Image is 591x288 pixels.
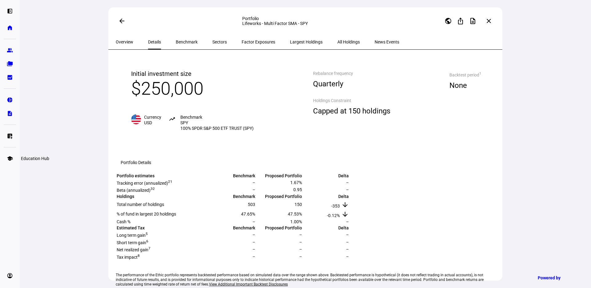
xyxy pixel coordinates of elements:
sup: 3 [151,187,153,191]
span: 47.53% [288,212,302,216]
span: Details [148,40,161,44]
eth-mat-symbol: folder_copy [7,61,13,67]
span: SPY [180,120,188,125]
a: home [4,22,16,34]
mat-icon: ios_share [457,17,464,25]
span: – [346,180,349,185]
span: 0.95 [293,187,302,192]
span: – [299,240,302,245]
span: Quarterly [313,77,390,90]
span: All Holdings [337,40,360,44]
span: – [252,187,255,192]
span: – [299,232,302,237]
a: description [4,107,16,120]
td: Holdings [116,194,209,199]
td: Proposed Portfolio [256,225,302,231]
span: 1.67% [290,180,302,185]
span: Tax impact [117,255,140,260]
a: bid_landscape [4,71,16,84]
span: Overview [116,40,133,44]
span: Backtest period [449,69,481,79]
td: Delta [303,225,349,231]
span: Sectors [212,40,227,44]
eth-mat-symbol: description [7,110,13,117]
mat-icon: description [469,17,476,25]
span: Largest Holdings [290,40,323,44]
span: View Additional Important Backtest Disclosures [209,282,288,286]
sup: 5 [146,232,148,236]
span: – [346,240,349,245]
span: Long term gain [117,233,148,238]
eth-mat-symbol: school [7,155,13,162]
eth-mat-symbol: pie_chart [7,97,13,103]
eth-mat-symbol: bid_landscape [7,74,13,80]
div: Lifeworks - Multi Factor SMA - SPY [242,21,368,26]
eth-mat-symbol: home [7,25,13,31]
span: – [346,232,349,237]
a: Powered by [535,272,582,283]
span: 100% SPDR S&P 500 ETF TRUST (SPY) [180,125,254,131]
td: Proposed Portfolio [256,194,302,199]
td: Benchmark [209,173,255,179]
span: – [252,254,255,259]
eth-mat-symbol: group [7,47,13,53]
span: Beta (annualized) [117,188,155,193]
div: Portfolio [242,16,368,21]
span: Holdings Constraint [313,97,390,105]
span: $250,000 [131,78,203,99]
span: -0.12% [327,213,340,218]
a: group [4,44,16,56]
span: 47.65% [241,212,255,216]
span: % of fund in largest 20 holdings [117,212,176,216]
span: Capped at 150 holdings [313,105,390,117]
span: – [299,247,302,252]
sup: 7 [148,246,151,251]
sup: 8 [138,253,140,258]
td: Estimated Tax [116,225,209,231]
a: pie_chart [4,94,16,106]
span: Cash % [117,219,131,224]
eth-mat-symbol: left_panel_open [7,8,13,14]
div: Education Hub [18,155,52,162]
span: – [252,219,255,224]
span: Total number of holdings [117,202,164,207]
span: USD [144,120,152,125]
sup: 1 [170,179,172,184]
span: None [449,79,481,92]
td: Delta [303,194,349,199]
sup: 1 [479,71,481,76]
span: News Events [375,40,399,44]
span: – [346,219,349,224]
mat-icon: arrow_downward [341,201,349,208]
td: Proposed Portfolio [256,173,302,179]
eth-mat-symbol: list_alt_add [7,133,13,139]
span: Currency [144,114,161,125]
mat-icon: arrow_back [118,17,126,25]
span: Factor Exposures [242,40,275,44]
sup: 6 [146,239,148,243]
span: – [252,247,255,252]
eth-data-table-title: Portfolio Details [121,160,151,165]
span: Benchmark [176,40,198,44]
span: Tracking error (annualized) [117,181,172,186]
sup: 2 [168,179,170,184]
span: 1.00% [290,219,302,224]
span: – [346,187,349,192]
mat-icon: close [485,17,492,25]
mat-icon: public [444,17,452,25]
td: Portfolio estimates [116,173,209,179]
span: Short term gain [117,240,148,245]
span: – [252,180,255,185]
a: folder_copy [4,58,16,70]
span: Initial investment size [131,70,191,77]
td: Benchmark [209,225,255,231]
span: -353 [331,204,340,208]
td: Delta [303,173,349,179]
mat-icon: arrow_downward [341,211,349,218]
td: Benchmark [209,194,255,199]
sup: 2 [153,187,155,191]
span: – [252,240,255,245]
span: – [346,254,349,259]
span: 503 [248,202,255,207]
span: – [252,232,255,237]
